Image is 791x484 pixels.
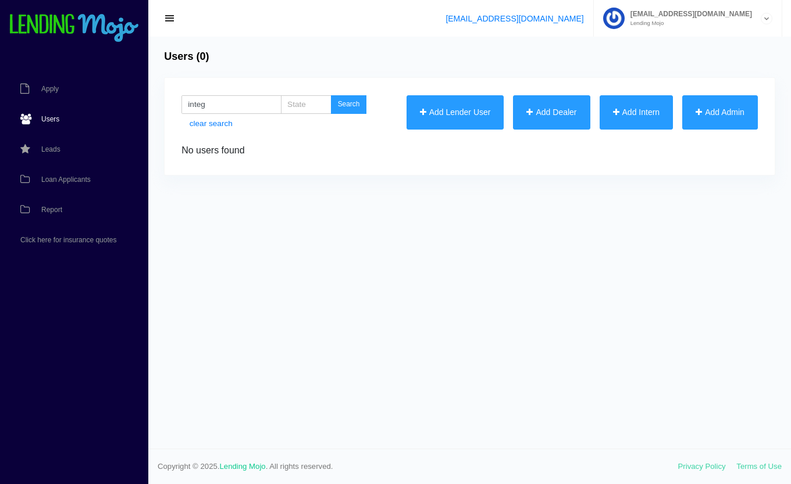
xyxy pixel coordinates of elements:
[678,462,726,471] a: Privacy Policy
[20,236,116,243] span: Click here for insurance quotes
[625,20,752,26] small: Lending Mojo
[41,176,91,183] span: Loan Applicants
[190,118,233,130] a: clear search
[331,95,367,114] button: Search
[158,461,678,472] span: Copyright © 2025. . All rights reserved.
[41,206,62,213] span: Report
[164,51,209,63] h4: Users (0)
[736,462,782,471] a: Terms of Use
[446,14,583,23] a: [EMAIL_ADDRESS][DOMAIN_NAME]
[220,462,266,471] a: Lending Mojo
[600,95,674,130] button: Add Intern
[281,95,332,114] input: State
[41,85,59,92] span: Apply
[407,95,504,130] button: Add Lender User
[513,95,590,130] button: Add Dealer
[625,10,752,17] span: [EMAIL_ADDRESS][DOMAIN_NAME]
[41,116,59,123] span: Users
[682,95,758,130] button: Add Admin
[9,14,140,43] img: logo-small.png
[181,95,282,114] input: Search name/email
[41,146,60,153] span: Leads
[603,8,625,29] img: Profile image
[181,144,758,157] div: No users found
